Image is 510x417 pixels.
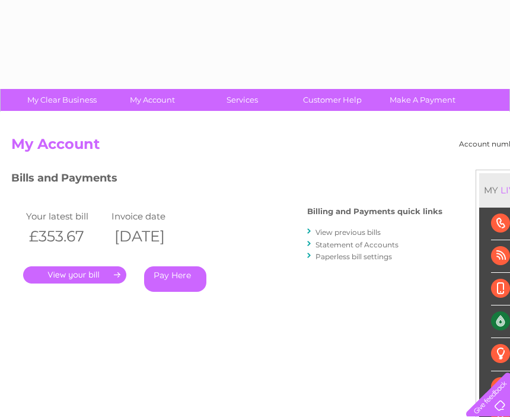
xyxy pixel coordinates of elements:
[103,89,201,111] a: My Account
[23,266,126,284] a: .
[13,89,111,111] a: My Clear Business
[23,208,109,224] td: Your latest bill
[11,170,442,190] h3: Bills and Payments
[315,252,392,261] a: Paperless bill settings
[109,224,194,249] th: [DATE]
[315,228,381,237] a: View previous bills
[307,207,442,216] h4: Billing and Payments quick links
[374,89,471,111] a: Make A Payment
[315,240,399,249] a: Statement of Accounts
[23,224,109,249] th: £353.67
[109,208,194,224] td: Invoice date
[144,266,206,292] a: Pay Here
[283,89,381,111] a: Customer Help
[193,89,291,111] a: Services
